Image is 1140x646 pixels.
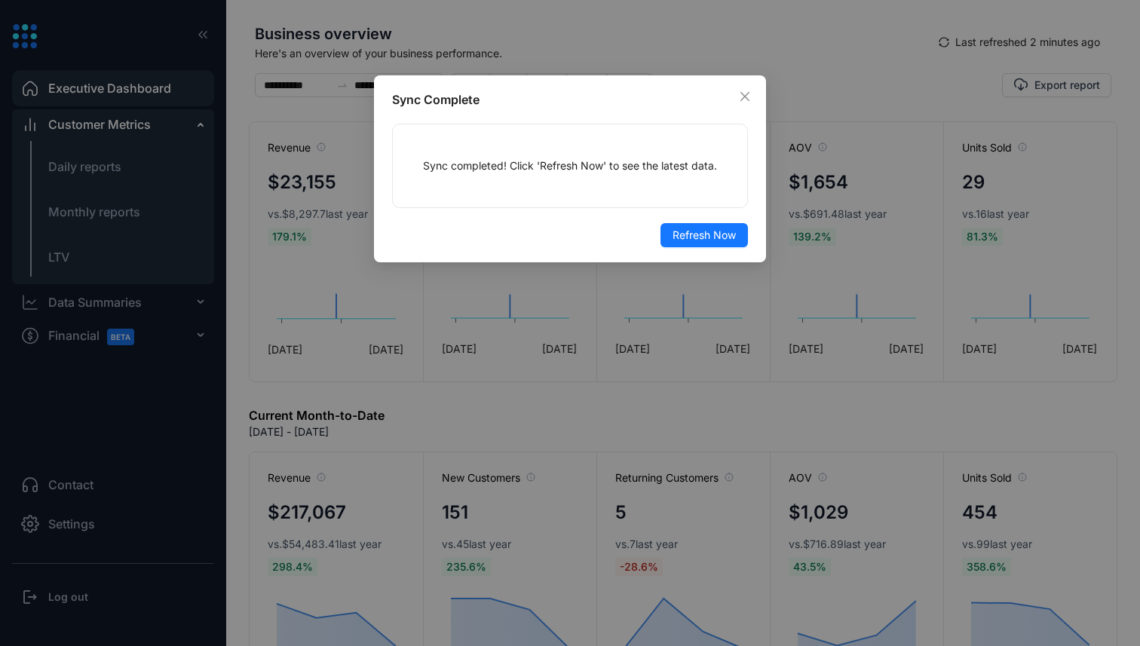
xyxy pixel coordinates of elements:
p: Sync completed! Click 'Refresh Now' to see the latest data. [405,158,735,174]
span: close [739,90,751,103]
span: Refresh Now [673,227,736,243]
button: Close [733,84,757,109]
button: Refresh Now [660,223,748,247]
div: Sync Complete [392,90,748,109]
